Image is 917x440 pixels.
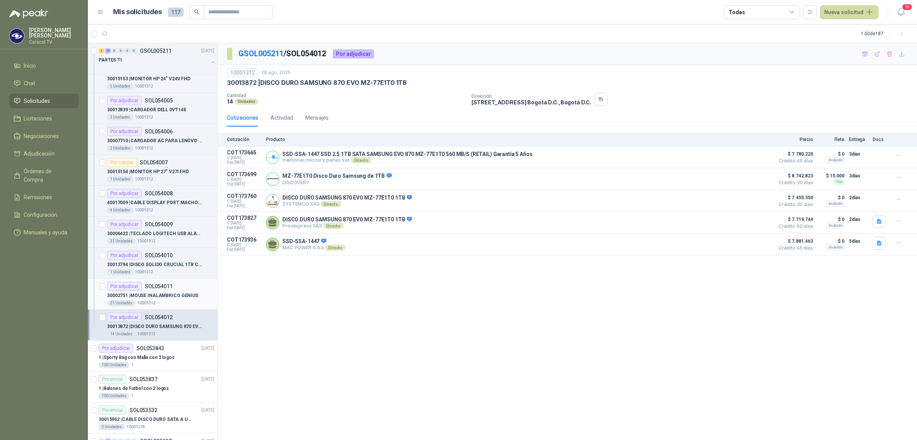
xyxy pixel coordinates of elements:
[145,98,173,103] p: SOL054005
[107,251,142,260] div: Por adjudicar
[107,83,133,89] div: 5 Unidades
[238,48,327,60] p: / SOL054012
[88,93,217,124] a: Por adjudicarSOL05400530012839 |CARGADOR DELL 0VT1483 Unidades10001312
[135,269,153,275] p: 10001312
[137,238,156,244] p: 10001312
[849,137,868,142] p: Entrega
[282,195,412,201] p: DISCO DURO SAMSUNG 870 EVO MZ-77E1T0 1TB
[113,6,162,18] h1: Mis solicitudes
[24,62,36,70] span: Inicio
[227,156,261,160] span: C: [DATE]
[282,157,533,163] p: memorias micros y partes sas
[238,49,284,58] a: GSOL005211
[321,201,341,207] div: Directo
[849,237,868,246] p: 5 días
[24,97,50,105] span: Solicitudes
[24,211,57,219] span: Configuración
[135,176,153,182] p: 10001312
[227,171,261,177] p: COT173699
[834,179,844,185] div: Flex
[145,315,173,320] p: SOL054012
[775,180,813,185] span: Crédito 30 días
[282,238,345,245] p: SSD-SSA-1447
[266,137,770,142] p: Producto
[112,48,117,54] div: 0
[271,114,293,122] div: Actividad
[88,62,217,93] a: Por cotizarSOL05400430015153 |MONITOR HP 24" V24V FHD5 Unidades10001312
[136,346,164,351] p: SOL053843
[818,193,844,202] p: $ 0
[9,94,79,108] a: Solicitudes
[849,193,868,202] p: 2 días
[135,207,153,213] p: 10001312
[227,98,233,105] p: 14
[282,223,412,229] p: Provexpress SAS
[107,114,133,120] div: 3 Unidades
[9,208,79,222] a: Configuración
[818,149,844,159] p: $ 0
[131,393,133,399] p: 1
[261,69,290,76] p: 28 ago, 2025
[861,28,908,40] div: 1 - 50 de 187
[107,269,133,275] div: 1 Unidades
[775,137,813,142] p: Precio
[266,173,279,185] img: Company Logo
[88,124,217,155] a: Por adjudicarSOL05400630007710 |CARGADOR AC PARA LENOVO X2802 Unidades10001312
[107,127,142,136] div: Por adjudicar
[145,284,173,289] p: SOL054011
[351,157,371,163] div: Directo
[99,362,130,368] div: 100 Unidades
[118,48,124,54] div: 0
[24,167,71,184] span: Órdenes de Compra
[88,248,217,279] a: Por adjudicarSOL05401030013794 |DISCO SOLIDO CRUCIAL 1TB CT1000P3PSSD1 Unidades10001312
[323,223,343,229] div: Directo
[107,323,202,330] p: 30013872 | DISCO DURO SAMSUNG 870 EVO MZ-77E1T0 1TB
[105,48,111,54] div: 20
[282,180,392,185] p: DISCOVERY
[107,300,136,306] div: 21 Unidades
[137,300,156,306] p: 10001312
[282,216,412,223] p: DISCO DURO SAMSUNG 870 EVO MZ-77E1T0 1TB
[24,79,35,88] span: Chat
[126,424,145,430] p: 10001218
[88,403,217,434] a: Por enviarSOL053532[DATE] 30015962 |CABLE DISCO DURO SATA A USB 3.0 GENERICO3 Unidades10001218
[227,160,261,165] span: Exp: [DATE]
[145,191,173,196] p: SOL054008
[140,48,172,54] p: GSOL005211
[775,215,813,224] span: $ 7.719.744
[201,345,214,352] p: [DATE]
[9,225,79,240] a: Manuales y ayuda
[135,114,153,120] p: 10001312
[826,201,844,207] div: Incluido
[775,237,813,246] span: $ 7.881.463
[9,58,79,73] a: Inicio
[227,226,261,230] span: Exp: [DATE]
[88,217,217,248] a: Por adjudicarSOL05400930006422 |TECLADO LOGITECH USB ALAMBRICO31 Unidades10001312
[227,215,261,221] p: COT173827
[235,99,258,105] div: Unidades
[849,215,868,224] p: 2 días
[227,237,261,243] p: COT173936
[88,279,217,310] a: Por adjudicarSOL05401130002751 |MOUSE INALAMBRICO GENIUS21 Unidades10001312
[227,247,261,252] span: Exp: [DATE]
[125,48,130,54] div: 0
[9,111,79,126] a: Licitaciones
[818,137,844,142] p: Flete
[9,9,48,18] img: Logo peakr
[107,168,189,175] p: 30015154 | MONITOR HP 27" V27I FHD
[201,376,214,383] p: [DATE]
[88,341,217,372] a: Por adjudicarSOL053843[DATE] 1 |Sporty Bag con Malla con 3 logos100 Unidades1
[266,195,279,207] img: Company Logo
[140,160,168,165] p: SOL054007
[99,424,125,430] div: 3 Unidades
[88,155,217,186] a: Por cotizarSOL05400730015154 |MONITOR HP 27" V27I FHD1 Unidades10001312
[282,173,392,180] p: MZ-77E1T0 Disco Duro Samsung de 1TB
[826,157,844,163] div: Incluido
[29,28,79,38] p: [PERSON_NAME] [PERSON_NAME]
[818,215,844,224] p: $ 0
[24,193,52,201] span: Remisiones
[107,145,133,151] div: 2 Unidades
[9,164,79,187] a: Órdenes de Compra
[24,149,55,158] span: Adjudicación
[227,68,258,77] div: 10001312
